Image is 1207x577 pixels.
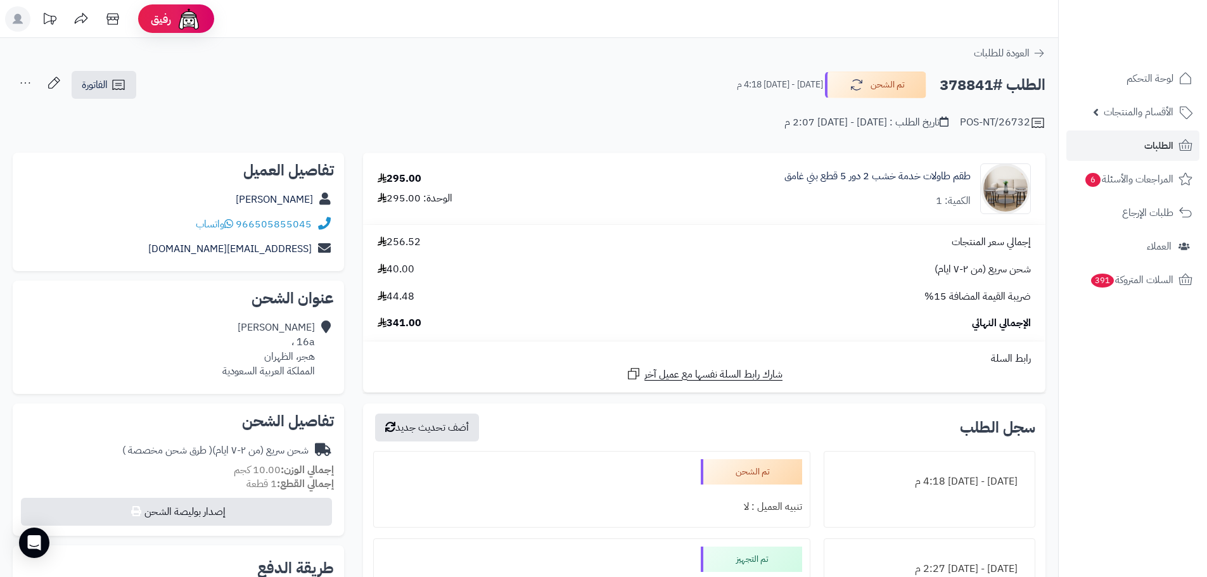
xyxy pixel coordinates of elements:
[23,414,334,429] h2: تفاصيل الشحن
[784,169,971,184] a: طقم طاولات خدمة خشب 2 دور 5 قطع بني غامق
[378,235,421,250] span: 256.52
[1144,137,1173,155] span: الطلبات
[368,352,1040,366] div: رابط السلة
[924,289,1031,304] span: ضريبة القيمة المضافة 15%
[1147,238,1172,255] span: العملاء
[23,291,334,306] h2: عنوان الشحن
[23,163,334,178] h2: تفاصيل العميل
[257,561,334,576] h2: طريقة الدفع
[378,191,452,206] div: الوحدة: 295.00
[1066,63,1199,94] a: لوحة التحكم
[375,414,479,441] button: أضف تحديث جديد
[960,420,1035,435] h3: سجل الطلب
[1127,70,1173,87] span: لوحة التحكم
[151,11,171,27] span: رفيق
[981,163,1030,214] img: 1756383871-1-90x90.jpg
[378,316,421,331] span: 341.00
[1066,164,1199,194] a: المراجعات والأسئلة6
[236,217,312,232] a: 966505855045
[222,320,315,378] div: [PERSON_NAME] 16a ، هجر، الظهران المملكة العربية السعودية
[940,72,1045,98] h2: الطلب #378841
[72,71,136,99] a: الفاتورة
[381,495,801,519] div: تنبيه العميل : لا
[952,235,1031,250] span: إجمالي سعر المنتجات
[974,46,1045,61] a: العودة للطلبات
[1121,10,1195,36] img: logo-2.png
[701,547,802,572] div: تم التجهيز
[19,528,49,558] div: Open Intercom Messenger
[960,115,1045,130] div: POS-NT/26732
[701,459,802,485] div: تم الشحن
[1066,231,1199,262] a: العملاء
[1066,130,1199,161] a: الطلبات
[737,79,823,91] small: [DATE] - [DATE] 4:18 م
[277,476,334,491] strong: إجمالي القطع:
[122,443,309,458] div: شحن سريع (من ٢-٧ ايام)
[1090,271,1173,289] span: السلات المتروكة
[935,262,1031,277] span: شحن سريع (من ٢-٧ ايام)
[936,194,971,208] div: الكمية: 1
[832,469,1027,494] div: [DATE] - [DATE] 4:18 م
[234,462,334,478] small: 10.00 كجم
[1122,204,1173,222] span: طلبات الإرجاع
[1091,274,1114,288] span: 391
[972,316,1031,331] span: الإجمالي النهائي
[281,462,334,478] strong: إجمالي الوزن:
[196,217,233,232] a: واتساب
[1066,198,1199,228] a: طلبات الإرجاع
[626,366,782,382] a: شارك رابط السلة نفسها مع عميل آخر
[82,77,108,92] span: الفاتورة
[148,241,312,257] a: [EMAIL_ADDRESS][DOMAIN_NAME]
[122,443,212,458] span: ( طرق شحن مخصصة )
[246,476,334,491] small: 1 قطعة
[34,6,65,35] a: تحديثات المنصة
[236,192,313,207] a: [PERSON_NAME]
[378,262,414,277] span: 40.00
[1066,265,1199,295] a: السلات المتروكة391
[974,46,1030,61] span: العودة للطلبات
[644,367,782,382] span: شارك رابط السلة نفسها مع عميل آخر
[784,115,948,130] div: تاريخ الطلب : [DATE] - [DATE] 2:07 م
[1104,103,1173,121] span: الأقسام والمنتجات
[825,72,926,98] button: تم الشحن
[1085,173,1101,187] span: 6
[1084,170,1173,188] span: المراجعات والأسئلة
[378,172,421,186] div: 295.00
[176,6,201,32] img: ai-face.png
[21,498,332,526] button: إصدار بوليصة الشحن
[378,289,414,304] span: 44.48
